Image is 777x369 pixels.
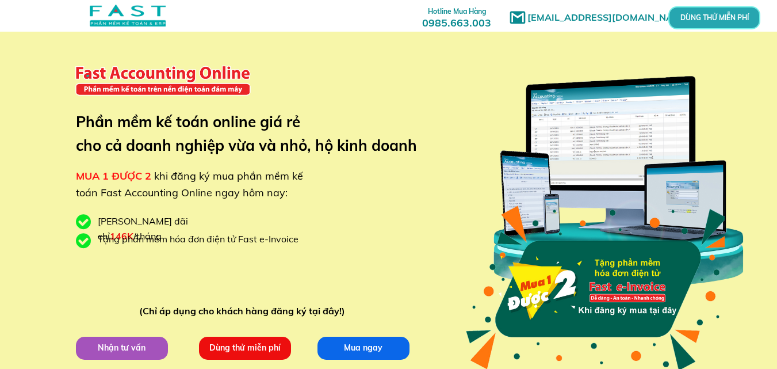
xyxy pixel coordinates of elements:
[110,230,133,242] span: 146K
[75,336,167,359] p: Nhận tư vấn
[76,169,303,199] span: khi đăng ký mua phần mềm kế toán Fast Accounting Online ngay hôm nay:
[701,15,728,21] p: DÙNG THỬ MIỄN PHÍ
[98,232,307,247] div: Tặng phần mềm hóa đơn điện tử Fast e-Invoice
[98,214,247,244] div: [PERSON_NAME] đãi chỉ /tháng
[317,336,409,359] p: Mua ngay
[139,304,350,319] div: (Chỉ áp dụng cho khách hàng đăng ký tại đây!)
[76,110,434,158] h3: Phần mềm kế toán online giá rẻ cho cả doanh nghiệp vừa và nhỏ, hộ kinh doanh
[527,10,697,25] h1: [EMAIL_ADDRESS][DOMAIN_NAME]
[409,4,504,29] h3: 0985.663.003
[198,336,290,359] p: Dùng thử miễn phí
[76,169,151,182] span: MUA 1 ĐƯỢC 2
[428,7,486,16] span: Hotline Mua Hàng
